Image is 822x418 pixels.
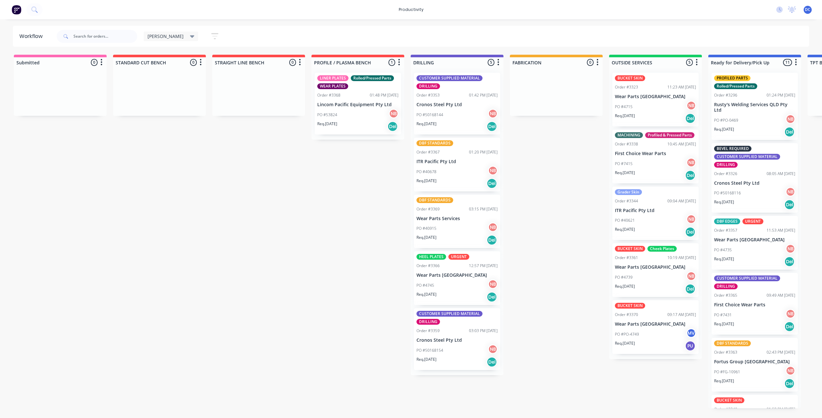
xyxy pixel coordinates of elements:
div: DBF STANDARDSOrder #336701:20 PM [DATE]ITR Pacific Pty LtdPO #40678NBReq.[DATE]Del [414,138,500,191]
div: 09:49 AM [DATE] [767,293,795,298]
div: DBF EDGES [714,218,740,224]
div: CUSTOMER SUPPLIED MATERIALDRILLINGOrder #335301:42 PM [DATE]Cronos Steel Pty LtdPO #50168144NBReq... [414,73,500,135]
p: PO #50168154 [416,348,443,353]
div: CUSTOMER SUPPLIED MATERIAL [714,154,780,160]
div: Order #3366 [416,263,440,269]
div: CUSTOMER SUPPLIED MATERIAL [416,75,483,81]
p: PO #PO-0469 [714,117,738,123]
p: ITR Pacific Pty Ltd [615,208,696,213]
div: LINER PLATESRolled/Pressed PartsWEAR PLATESOrder #336801:48 PM [DATE]Lincom Pacific Equipment Pty... [315,73,401,135]
div: BUCKET SKIN [714,397,744,403]
div: MV [686,328,696,338]
div: Del [685,170,695,181]
p: PO #7431 [714,312,732,318]
div: Order #3357 [714,228,737,233]
div: 01:48 PM [DATE] [370,92,398,98]
div: NB [686,271,696,281]
div: Grader Skin [615,189,642,195]
div: 03:03 PM [DATE] [469,328,498,334]
div: Del [685,227,695,237]
input: Search for orders... [73,30,137,43]
div: Del [685,113,695,124]
div: Del [784,127,795,137]
div: 03:15 PM [DATE] [469,206,498,212]
div: Workflow [19,33,46,40]
p: Lincom Pacific Equipment Pty Ltd [317,102,398,107]
div: BUCKET SKIN [615,246,645,252]
div: DRILLING [416,83,440,89]
p: PO #4715 [615,104,633,110]
div: Del [784,378,795,389]
div: 09:17 AM [DATE] [667,312,696,318]
p: Fortus Group [GEOGRAPHIC_DATA] [714,359,795,365]
div: URGENT [742,218,763,224]
div: CUSTOMER SUPPLIED MATERIALDRILLINGOrder #336509:49 AM [DATE]First Choice Wear PartsPO #7431NBReq.... [712,273,798,335]
div: Order #3359 [416,328,440,334]
div: 01:42 PM [DATE] [469,92,498,98]
p: Req. [DATE] [714,378,734,384]
div: NB [488,109,498,118]
div: 12:57 PM [DATE] [469,263,498,269]
div: Order #3365 [714,293,737,298]
div: NB [686,214,696,224]
div: Cheek Plates [647,246,677,252]
div: 10:45 AM [DATE] [667,141,696,147]
p: PO #40621 [615,218,635,223]
p: Req. [DATE] [615,340,635,346]
p: Wear Parts [GEOGRAPHIC_DATA] [615,265,696,270]
div: HEEL PLATES [416,254,446,260]
div: Del [487,235,497,245]
p: Req. [DATE] [714,126,734,132]
p: Rusty's Welding Services QLD Pty Ltd [714,102,795,113]
div: 10:19 AM [DATE] [667,255,696,261]
div: CUSTOMER SUPPLIED MATERIAL [714,275,780,281]
div: Del [784,321,795,332]
p: Req. [DATE] [615,283,635,289]
p: Req. [DATE] [615,227,635,232]
div: Del [784,256,795,267]
span: [PERSON_NAME] [148,33,184,40]
p: Req. [DATE] [615,170,635,176]
div: 01:24 PM [DATE] [767,92,795,98]
p: PO #40678 [416,169,436,175]
div: MACHINING [615,132,643,138]
p: PO #40915 [416,226,436,231]
p: Cronos Steel Pty Ltd [416,102,498,107]
p: Cronos Steel Pty Ltd [416,338,498,343]
div: PROFILED PARTS [714,75,750,81]
p: First Choice Wear Parts [714,302,795,308]
div: DBF STANDARDS [416,140,453,146]
p: PO #4745 [416,283,434,288]
div: Del [685,284,695,294]
p: PO #PO-4749 [615,331,639,337]
div: Del [784,200,795,210]
div: Order #3363 [714,349,737,355]
div: Profiled & Pressed Parts [645,132,694,138]
p: PO #7415 [615,161,633,167]
div: NB [686,158,696,167]
p: Wear Parts [GEOGRAPHIC_DATA] [615,321,696,327]
div: 11:23 AM [DATE] [667,84,696,90]
p: Wear Parts [GEOGRAPHIC_DATA] [714,237,795,243]
div: Order #3344 [615,198,638,204]
div: Order #3370 [615,312,638,318]
div: PROFILED PARTSRolled/Pressed PartsOrder #329601:24 PM [DATE]Rusty's Welding Services QLD Pty LtdP... [712,73,798,140]
div: Order #3369 [416,206,440,212]
div: DBF STANDARDS [416,197,453,203]
div: CUSTOMER SUPPLIED MATERIAL [416,311,483,317]
div: Order #3338 [615,141,638,147]
div: NB [389,109,398,118]
div: WEAR PLATES [317,83,348,89]
div: BUCKET SKINCheek PlatesOrder #336110:19 AM [DATE]Wear Parts [GEOGRAPHIC_DATA]PO #4739NBReq.[DATE]Del [612,243,699,297]
div: CUSTOMER SUPPLIED MATERIALDRILLINGOrder #335903:03 PM [DATE]Cronos Steel Pty LtdPO #50168154NBReq... [414,308,500,370]
p: Req. [DATE] [615,113,635,119]
div: LINER PLATES [317,75,349,81]
div: 09:04 AM [DATE] [667,198,696,204]
p: Cronos Steel Pty Ltd [714,181,795,186]
div: NB [786,366,795,376]
div: BEVEL REQUIREDCUSTOMER SUPPLIED MATERIALDRILLINGOrder #332608:05 AM [DATE]Cronos Steel Pty LtdPO ... [712,143,798,213]
p: Req. [DATE] [714,256,734,262]
p: PO #FG-10961 [714,369,740,375]
div: PU [685,341,695,351]
p: Wear Parts [GEOGRAPHIC_DATA] [416,273,498,278]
